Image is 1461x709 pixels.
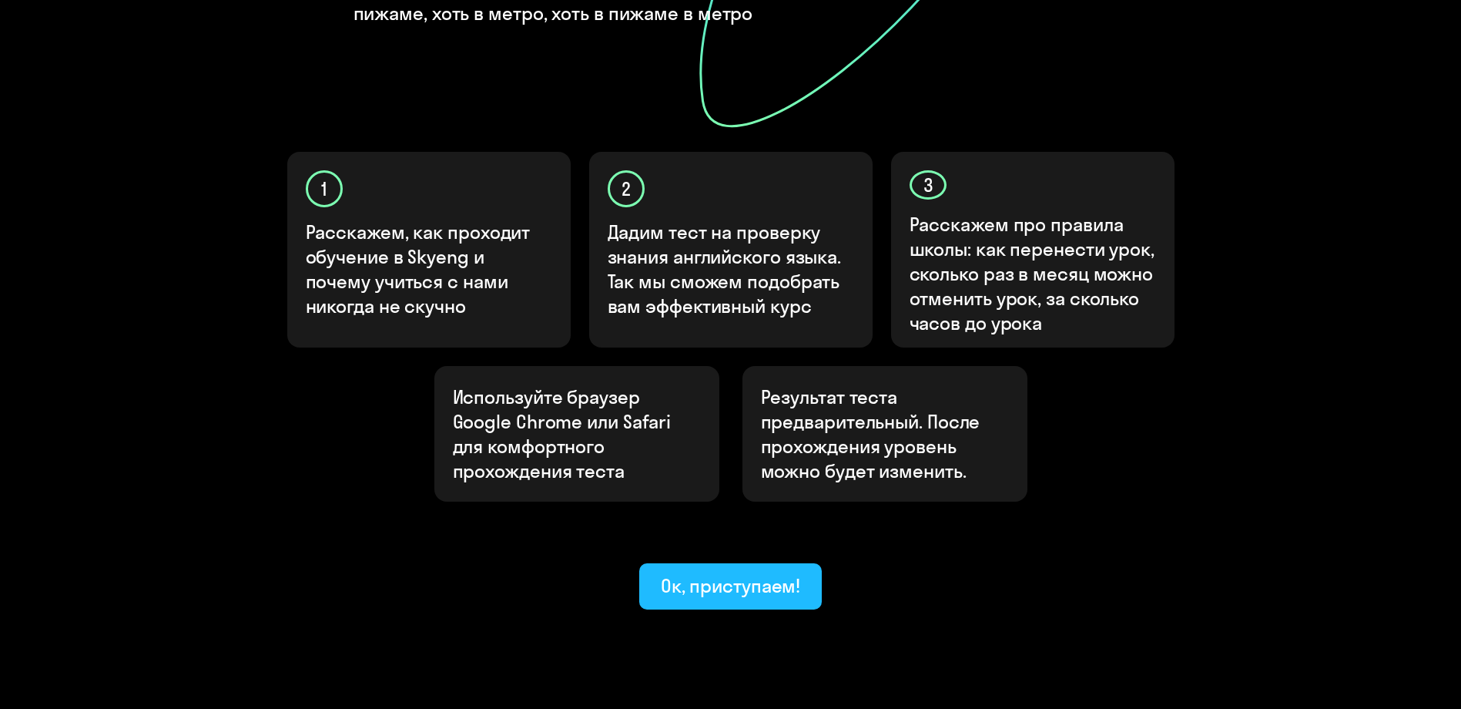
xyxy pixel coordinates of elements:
[306,170,343,207] div: 1
[639,563,823,610] button: Ок, приступаем!
[608,220,856,318] p: Дадим тест на проверку знания английского языка. Так мы сможем подобрать вам эффективный курс
[910,170,947,200] div: 3
[910,212,1158,335] p: Расскажем про правила школы: как перенести урок, сколько раз в месяц можно отменить урок, за скол...
[661,573,801,598] div: Ок, приступаем!
[453,385,701,483] p: Используйте браузер Google Chrome или Safari для комфортного прохождения теста
[761,385,1009,483] p: Результат теста предварительный. После прохождения уровень можно будет изменить.
[608,170,645,207] div: 2
[306,220,554,318] p: Расскажем, как проходит обучение в Skyeng и почему учиться с нами никогда не скучно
